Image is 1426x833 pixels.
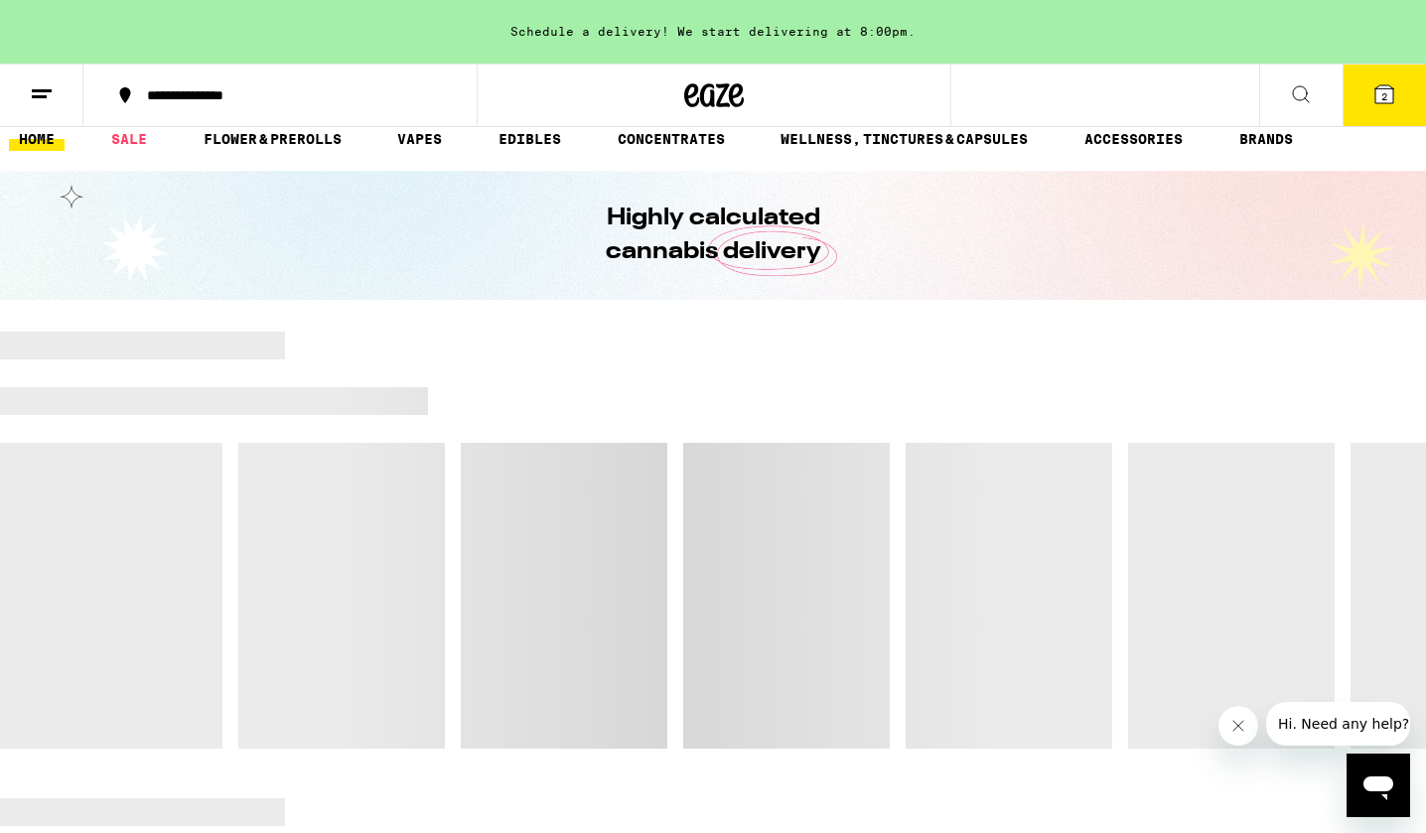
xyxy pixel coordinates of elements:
iframe: Message from company [1266,702,1410,746]
a: EDIBLES [489,127,571,151]
a: HOME [9,127,65,151]
iframe: Close message [1218,706,1258,746]
a: WELLNESS, TINCTURES & CAPSULES [771,127,1038,151]
a: BRANDS [1229,127,1303,151]
a: FLOWER & PREROLLS [194,127,352,151]
a: VAPES [387,127,452,151]
span: 2 [1381,90,1387,102]
a: CONCENTRATES [608,127,735,151]
a: ACCESSORIES [1074,127,1193,151]
a: SALE [101,127,157,151]
iframe: Button to launch messaging window [1347,754,1410,817]
h1: Highly calculated cannabis delivery [549,202,877,269]
button: 2 [1343,65,1426,126]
